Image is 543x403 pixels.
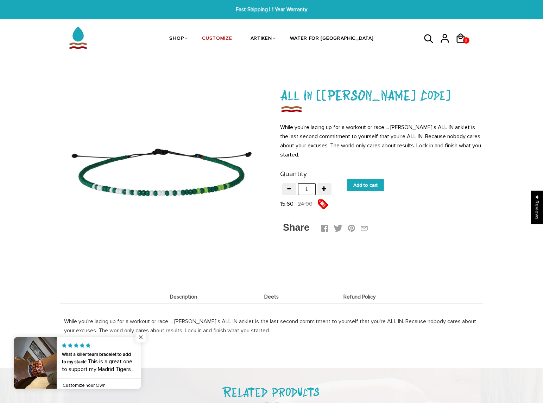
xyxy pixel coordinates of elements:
span: Fast Shipping | 1 Year Warranty [167,6,376,14]
span: Close popup widget [135,332,146,343]
p: While you're lacing up for a workout or race ... [PERSON_NAME]'s ALL IN anklet is the last second... [280,123,483,159]
span: Refund Policy [317,294,402,300]
span: 15.60 [280,200,294,207]
h1: All In [[PERSON_NAME] Code] [280,85,483,104]
label: Quantity [280,168,307,180]
img: sale5.png [318,199,328,210]
a: SHOP [170,20,184,58]
img: All In [Morse Code] [280,104,302,114]
span: 0 [463,36,469,45]
span: Description [141,294,226,300]
img: All In [Morse Code] [61,71,263,274]
div: Click to open Judge.me floating reviews tab [531,191,543,224]
span: Deets [229,294,314,300]
a: ARTIKEN [251,20,272,58]
a: 0 [455,46,471,47]
a: WATER FOR [GEOGRAPHIC_DATA] [290,20,374,58]
a: CUSTOMIZE [202,20,232,58]
span: Share [283,222,309,233]
h2: Related products [50,382,493,401]
input: Add to cart [347,179,384,191]
span: 24.00 [298,199,313,209]
p: While you're lacing up for a workout or race ... [PERSON_NAME]'s ALL IN anklet is the last second... [64,317,479,335]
